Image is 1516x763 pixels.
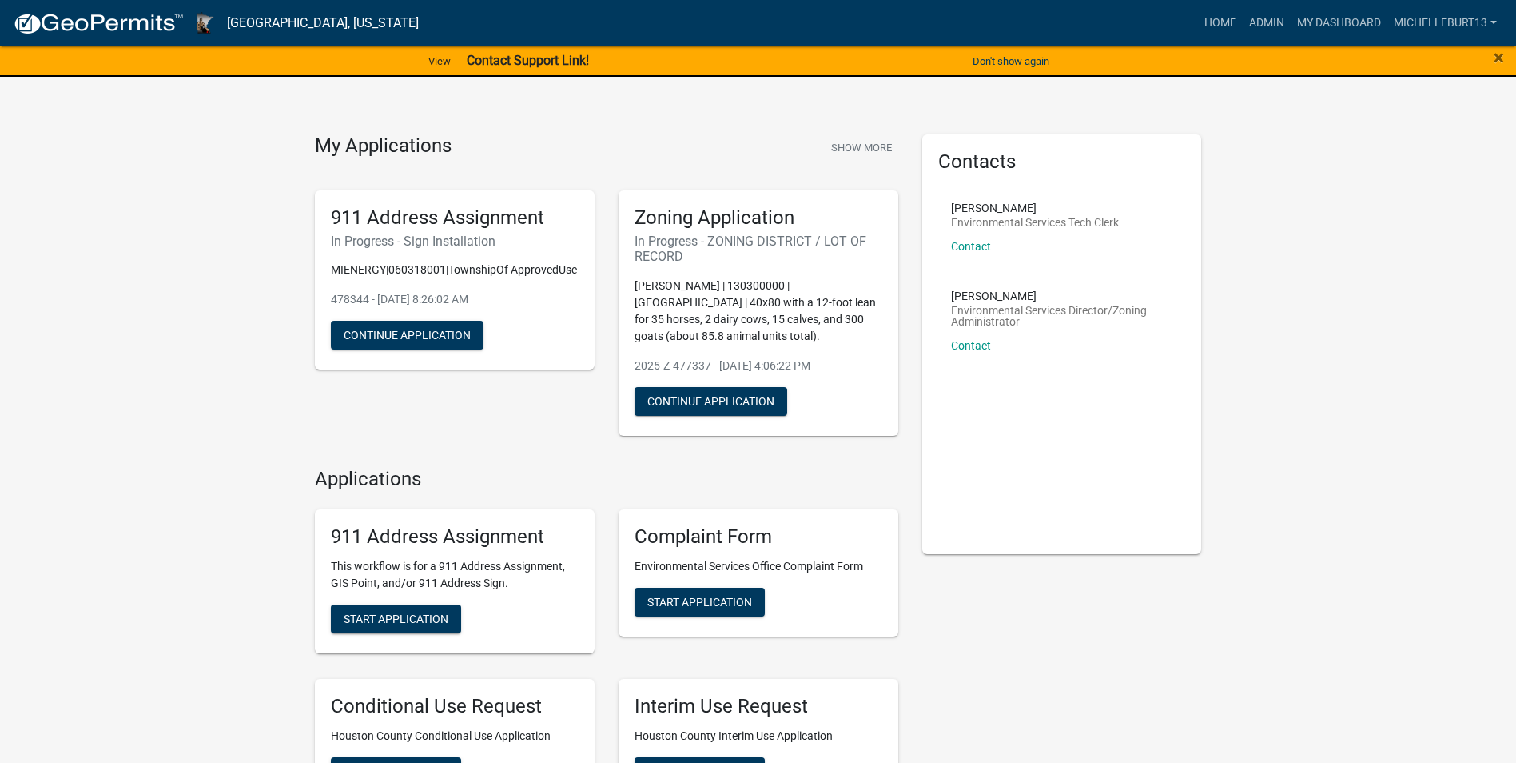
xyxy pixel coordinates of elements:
[635,588,765,617] button: Start Application
[344,613,448,625] span: Start Application
[1494,46,1504,69] span: ×
[1291,8,1387,38] a: My Dashboard
[951,290,1173,302] p: [PERSON_NAME]
[331,728,579,745] p: Houston County Conditional Use Application
[1387,8,1503,38] a: michelleburt13
[635,234,882,264] h6: In Progress - ZONING DISTRICT / LOT OF RECORD
[467,53,589,68] strong: Contact Support Link!
[635,387,787,416] button: Continue Application
[951,202,1119,214] p: [PERSON_NAME]
[966,48,1056,74] button: Don't show again
[951,339,991,352] a: Contact
[331,206,579,230] h5: 911 Address Assignment
[331,525,579,549] h5: 911 Address Assignment
[635,558,882,575] p: Environmental Services Office Complaint Form
[315,468,898,491] h4: Applications
[635,695,882,718] h5: Interim Use Request
[647,596,752,609] span: Start Application
[951,305,1173,327] p: Environmental Services Director/Zoning Administrator
[331,234,579,249] h6: In Progress - Sign Installation
[331,291,579,308] p: 478344 - [DATE] 8:26:02 AM
[635,525,882,549] h5: Complaint Form
[331,695,579,718] h5: Conditional Use Request
[635,358,882,374] p: 2025-Z-477337 - [DATE] 4:06:22 PM
[635,278,882,345] p: [PERSON_NAME] | 130300000 | [GEOGRAPHIC_DATA] | 40x80 with a 12-foot lean for 35 horses, 2 dairy ...
[197,12,214,34] img: Houston County, Minnesota
[1243,8,1291,38] a: Admin
[331,262,579,278] p: MIENERGY|060318001|TownshipOf ApprovedUse
[1494,48,1504,67] button: Close
[635,728,882,745] p: Houston County Interim Use Application
[951,217,1119,228] p: Environmental Services Tech Clerk
[331,558,579,592] p: This workflow is for a 911 Address Assignment, GIS Point, and/or 911 Address Sign.
[635,206,882,230] h5: Zoning Application
[938,150,1186,174] h5: Contacts
[227,10,419,37] a: [GEOGRAPHIC_DATA], [US_STATE]
[422,48,457,74] a: View
[331,605,461,633] button: Start Application
[315,134,452,158] h4: My Applications
[825,134,898,161] button: Show More
[1198,8,1243,38] a: Home
[951,240,991,253] a: Contact
[331,321,483,350] button: Continue Application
